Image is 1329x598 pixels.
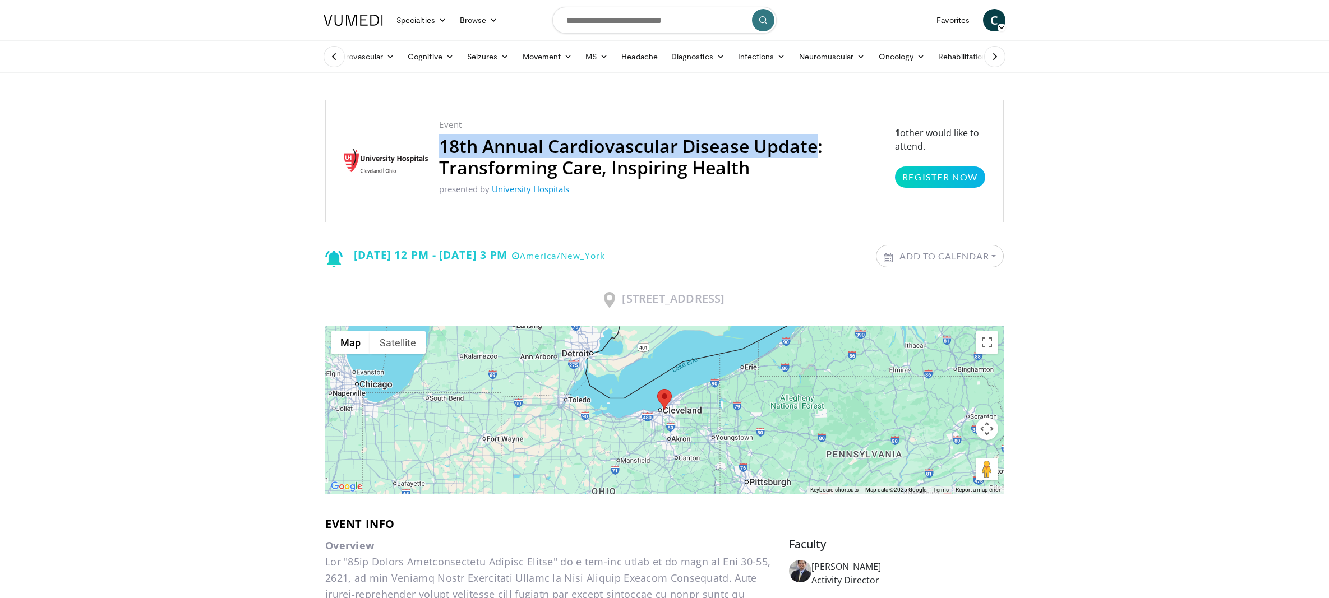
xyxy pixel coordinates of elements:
button: Map camera controls [976,418,998,440]
button: Drag Pegman onto the map to open Street View [976,458,998,480]
a: Rehabilitation [931,45,993,68]
a: Infections [731,45,792,68]
p: Event [439,118,884,131]
a: MS [579,45,615,68]
a: Report a map error [956,486,1000,493]
a: Add to Calendar [876,245,1003,267]
a: Movement [516,45,579,68]
a: University Hospitals [492,183,569,194]
img: VuMedi Logo [324,15,383,26]
button: Show satellite imagery [370,331,426,354]
p: Activity Director [811,573,1004,587]
p: other would like to attend. [895,126,985,188]
a: Seizures [460,45,516,68]
input: Search topics, interventions [552,7,777,34]
img: Location Icon [604,292,615,308]
span: Map data ©2025 Google [865,486,926,493]
img: Calendar icon [884,253,893,262]
h3: [STREET_ADDRESS] [325,292,1004,308]
a: Oncology [872,45,932,68]
a: Browse [453,9,505,31]
img: Avatar [789,560,811,582]
h5: Faculty [789,537,1004,551]
strong: Overview [325,539,374,552]
a: Specialties [390,9,453,31]
div: [DATE] 12 PM - [DATE] 3 PM [325,245,605,267]
strong: 1 [895,127,900,139]
a: Headache [615,45,664,68]
img: Google [328,479,365,494]
a: C [983,9,1005,31]
a: Register Now [895,166,985,188]
a: Diagnostics [664,45,731,68]
p: presented by [439,183,884,196]
a: Favorites [930,9,976,31]
div: [PERSON_NAME] [811,560,1004,573]
img: University Hospitals [344,149,428,173]
a: Cognitive [401,45,460,68]
a: Open this area in Google Maps (opens a new window) [328,479,365,494]
h3: Event info [325,517,1004,531]
img: Notification icon [325,251,343,267]
a: Terms (opens in new tab) [933,486,949,493]
a: Cerebrovascular [317,45,401,68]
button: Show street map [331,331,370,354]
button: Toggle fullscreen view [976,331,998,354]
button: Keyboard shortcuts [810,486,859,494]
small: America/New_York [512,250,604,262]
h2: 18th Annual Cardiovascular Disease Update: Transforming Care, Inspiring Health [439,136,884,178]
a: Neuromuscular [792,45,872,68]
